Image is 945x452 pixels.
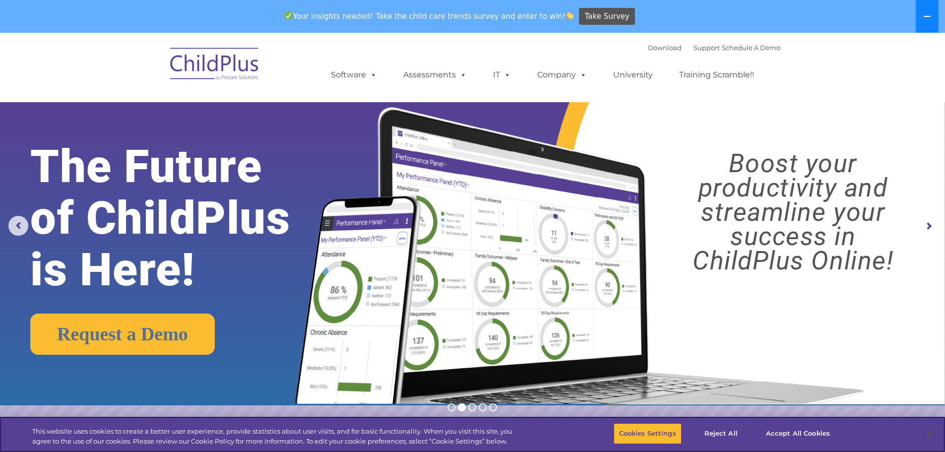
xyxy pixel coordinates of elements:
a: Download [648,44,682,52]
rs-layer: Boost your productivity and streamline your success in ChildPlus Online! [653,151,933,273]
a: University [603,65,663,85]
img: 👏 [566,12,573,19]
button: Cookies Settings [614,423,682,444]
img: ChildPlus by Procare Solutions [165,41,264,90]
div: This website uses cookies to create a better user experience, provide statistics about user visit... [32,427,520,446]
span: Phone number [138,106,180,114]
img: ✅ [285,12,292,19]
a: Take Survey [579,8,635,25]
span: Your insights needed! Take the child care trends survey and enter to win! [281,6,578,26]
a: Training Scramble!! [669,65,764,85]
span: Last name [138,65,168,73]
a: IT [483,65,521,85]
a: Schedule A Demo [722,44,780,52]
button: Reject All [690,423,752,444]
button: Accept All Cookies [760,423,835,444]
a: Software [321,65,387,85]
font: | [648,44,780,52]
a: Company [527,65,597,85]
span: Take Survey [585,8,630,25]
a: Request a Demo [30,314,215,355]
button: Close [918,423,940,445]
a: Assessments [393,65,477,85]
a: Support [693,44,720,52]
rs-layer: The Future of ChildPlus is Here! [30,141,332,296]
